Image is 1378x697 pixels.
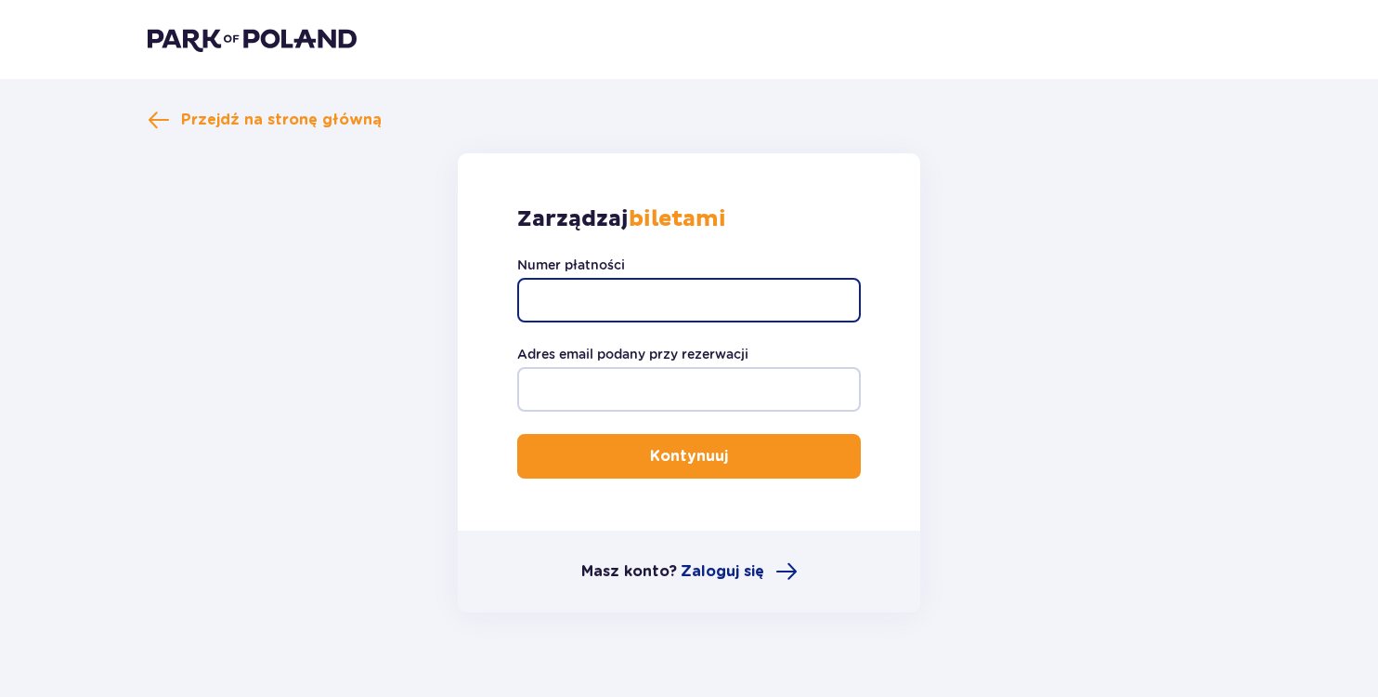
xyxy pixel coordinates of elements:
p: Zarządzaj [517,205,726,233]
span: Zaloguj się [681,561,764,582]
p: Kontynuuj [650,446,728,467]
span: Przejdź na stronę główną [181,110,382,130]
label: Numer płatności [517,256,625,274]
strong: biletami [629,205,726,233]
a: Przejdź na stronę główną [148,109,382,131]
button: Kontynuuj [517,434,861,479]
img: Park of Poland logo [148,26,357,52]
p: Masz konto? [581,561,677,582]
label: Adres email podany przy rezerwacji [517,345,748,363]
a: Zaloguj się [681,560,798,583]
